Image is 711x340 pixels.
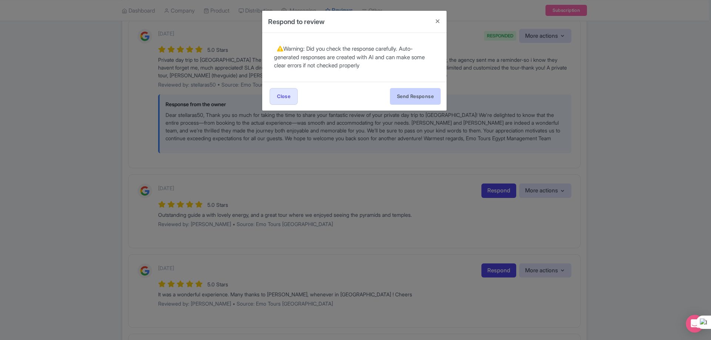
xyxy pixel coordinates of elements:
[686,315,704,333] div: Open Intercom Messenger
[390,88,441,105] button: Send Response
[270,88,298,105] a: Close
[268,17,325,27] h4: Respond to review
[274,45,435,70] div: Warning: Did you check the response carefully. Auto-generated responses are created with AI and c...
[429,11,447,32] button: Close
